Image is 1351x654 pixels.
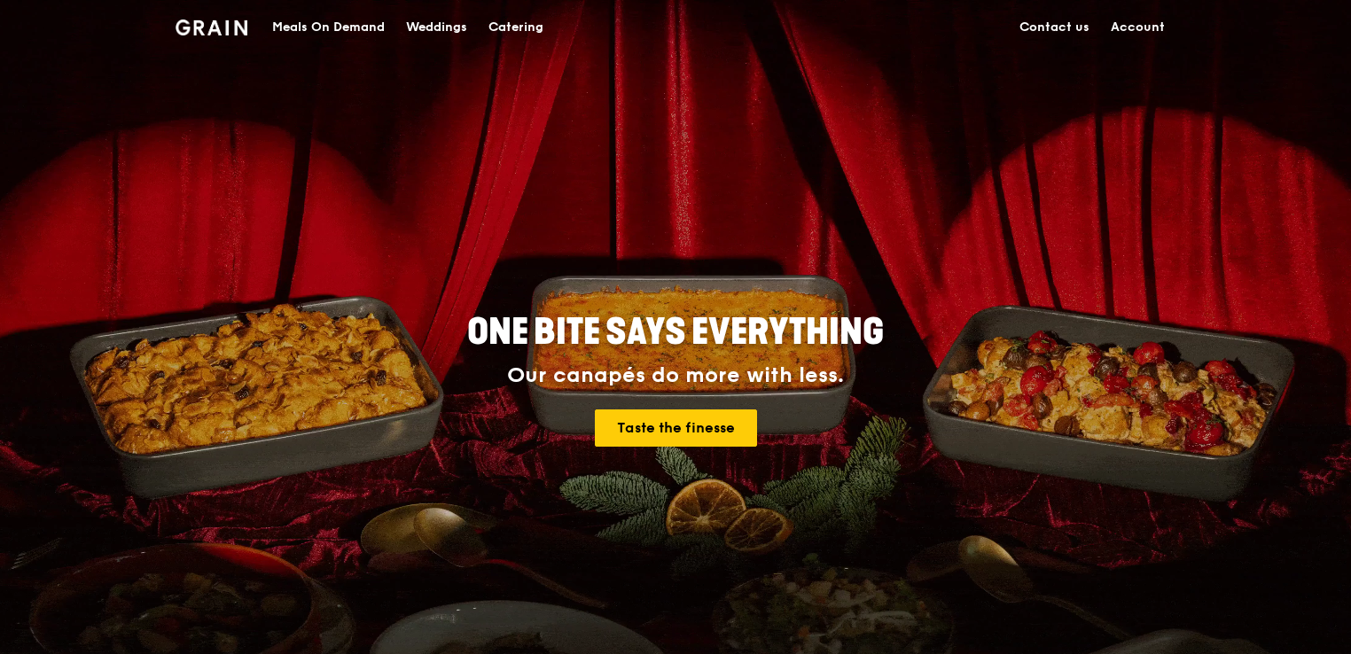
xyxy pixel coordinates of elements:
div: Catering [488,1,543,54]
a: Account [1100,1,1175,54]
span: ONE BITE SAYS EVERYTHING [467,311,884,354]
a: Catering [478,1,554,54]
a: Weddings [395,1,478,54]
div: Our canapés do more with less. [356,363,995,388]
img: Grain [176,19,247,35]
div: Meals On Demand [272,1,385,54]
div: Weddings [406,1,467,54]
a: Taste the finesse [595,409,757,447]
a: Contact us [1009,1,1100,54]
